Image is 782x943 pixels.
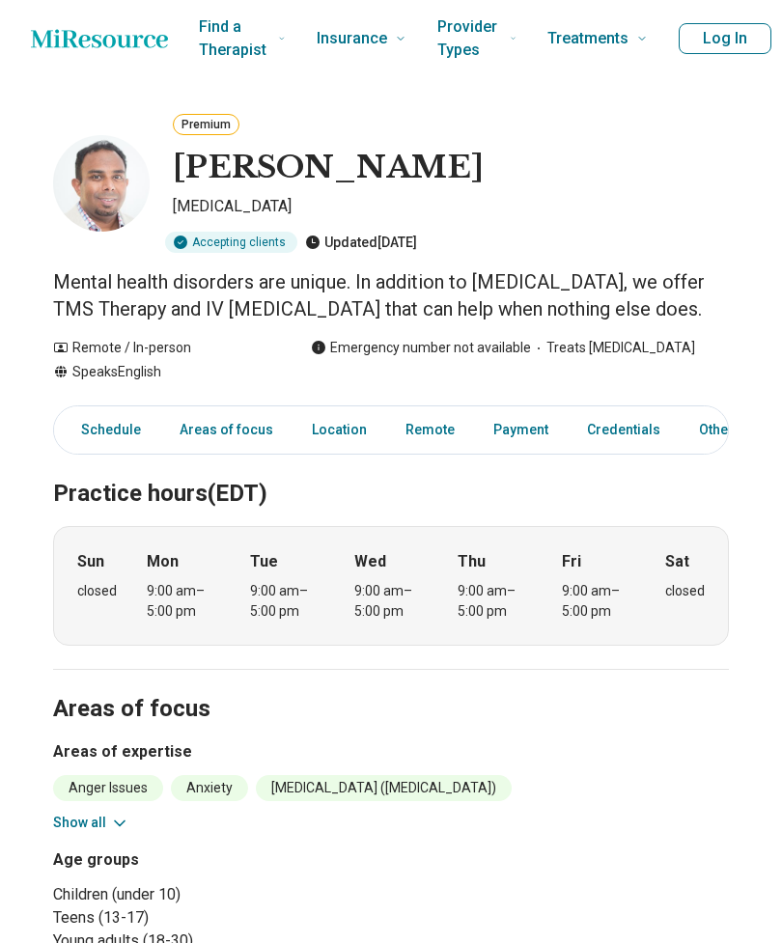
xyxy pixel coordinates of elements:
h3: Areas of expertise [53,740,729,763]
button: Show all [53,813,129,833]
div: Accepting clients [165,232,297,253]
h1: [PERSON_NAME] [173,148,484,188]
div: Remote / In-person [53,338,272,358]
strong: Tue [250,550,278,573]
div: Emergency number not available [311,338,531,358]
div: 9:00 am – 5:00 pm [458,581,532,622]
div: 9:00 am – 5:00 pm [147,581,221,622]
a: Location [300,410,378,450]
a: Credentials [575,410,672,450]
li: Anger Issues [53,775,163,801]
span: Treats [MEDICAL_DATA] [531,338,695,358]
span: Provider Types [437,14,502,64]
span: Treatments [547,25,628,52]
a: Areas of focus [168,410,285,450]
strong: Mon [147,550,179,573]
strong: Thu [458,550,486,573]
h2: Areas of focus [53,647,729,726]
div: closed [77,581,117,601]
div: When does the program meet? [53,526,729,646]
h3: Age groups [53,848,383,872]
p: Mental health disorders are unique. In addition to [MEDICAL_DATA], we offer TMS Therapy and IV [M... [53,268,729,322]
img: Vinay Saranga, Psychiatrist [53,135,150,232]
p: [MEDICAL_DATA] [173,195,729,224]
span: Insurance [317,25,387,52]
div: Speaks English [53,362,272,382]
a: Schedule [58,410,153,450]
li: Teens (13-17) [53,906,383,929]
li: Children (under 10) [53,883,383,906]
div: Updated [DATE] [305,232,417,253]
li: [MEDICAL_DATA] ([MEDICAL_DATA]) [256,775,512,801]
button: Premium [173,114,239,135]
div: closed [665,581,705,601]
a: Payment [482,410,560,450]
span: Find a Therapist [199,14,270,64]
div: 9:00 am – 5:00 pm [354,581,429,622]
button: Log In [679,23,771,54]
a: Home page [31,19,168,58]
h2: Practice hours (EDT) [53,431,729,511]
a: Remote [394,410,466,450]
strong: Fri [562,550,581,573]
li: Anxiety [171,775,248,801]
strong: Wed [354,550,386,573]
strong: Sat [665,550,689,573]
div: 9:00 am – 5:00 pm [562,581,636,622]
a: Other [687,410,757,450]
strong: Sun [77,550,104,573]
div: 9:00 am – 5:00 pm [250,581,324,622]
